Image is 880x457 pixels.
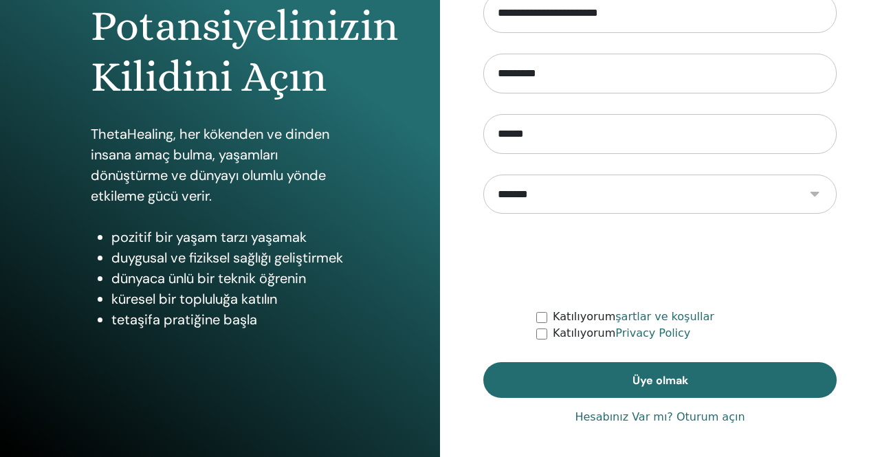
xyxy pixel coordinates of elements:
a: Hesabınız Var mı? Oturum açın [575,409,745,425]
label: Katılıyorum [553,309,714,325]
a: şartlar ve koşullar [615,310,714,323]
li: duygusal ve fiziksel sağlığı geliştirmek [111,247,350,268]
button: Üye olmak [483,362,837,398]
li: pozitif bir yaşam tarzı yaşamak [111,227,350,247]
p: ThetaHealing, her kökenden ve dinden insana amaç bulma, yaşamları dönüştürme ve dünyayı olumlu yö... [91,124,350,206]
li: dünyaca ünlü bir teknik öğrenin [111,268,350,289]
span: Üye olmak [632,373,688,388]
label: Katılıyorum [553,325,690,342]
li: küresel bir topluluğa katılın [111,289,350,309]
a: Privacy Policy [615,326,690,339]
iframe: reCAPTCHA [555,234,764,288]
li: tetaşifa pratiğine başla [111,309,350,330]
